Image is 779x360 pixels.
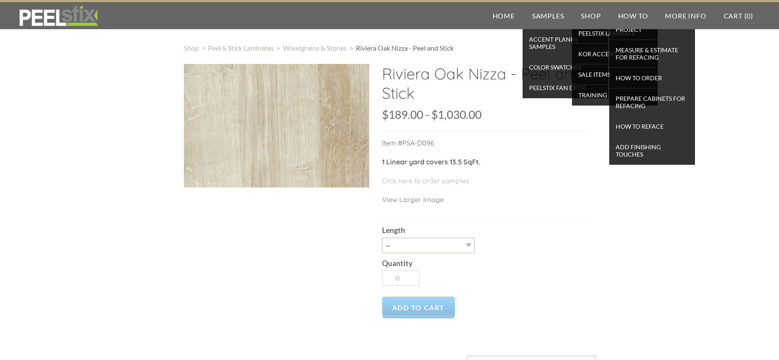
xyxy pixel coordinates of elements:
[347,44,356,52] span: >
[525,61,606,73] span: Color Swatches
[525,82,606,94] span: Peelstix Fan Deck
[574,27,656,39] span: PEELSTIX Laminate
[17,5,100,27] img: REFACE SUPPLIES
[572,64,658,85] a: SALE ITEMS
[610,2,657,29] a: How To
[611,121,693,132] span: How To Reface
[715,2,762,29] a: Cart (0)
[382,176,469,185] a: Click here to order samples
[184,44,199,52] a: Shop
[382,157,481,166] strong: 1 Linear yard covers 13.5 SqFt.
[609,40,695,68] a: Measure & Estimate for Refacing
[609,68,695,88] a: How To Order
[484,2,523,29] a: Home
[656,2,715,29] a: More Info
[572,23,658,44] a: PEELSTIX Laminate
[382,195,444,204] a: View Larger Image
[199,44,208,52] span: >
[611,93,693,112] span: Prepare Cabinets for Refacing
[611,141,693,160] span: Add Finishing Touches
[523,78,608,98] a: Peelstix Fan Deck
[572,2,609,29] a: Shop
[382,226,405,235] b: Length
[274,44,283,52] span: >
[523,57,608,78] a: Color Swatches
[574,48,656,60] span: KOR Accent Planks
[382,296,455,318] a: Add to Cart
[609,137,695,165] a: Add Finishing Touches
[356,44,454,52] span: Riviera Oak Nizza - Peel and Stick
[382,108,481,121] span: $189.00 - $1,030.00
[611,72,693,84] span: How To Order
[572,85,658,106] a: TRAINING
[609,88,695,116] a: Prepare Cabinets for Refacing
[611,44,693,63] span: Measure & Estimate for Refacing
[523,29,608,57] a: Accent Planks Samples
[283,44,347,52] a: Woodgrains & Stones
[746,12,751,20] span: 0
[574,69,656,80] span: SALE ITEMS
[525,33,606,52] span: Accent Planks Samples
[523,2,573,29] a: Samples
[572,44,658,64] a: KOR Accent Planks
[574,89,656,101] span: TRAINING
[382,138,588,157] p: Item #PSA-D096
[208,44,274,52] a: Peel & Stick Laminates
[382,259,412,268] b: Quantity
[382,64,588,109] h2: Riviera Oak Nizza - Peel and Stick
[609,116,695,137] a: How To Reface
